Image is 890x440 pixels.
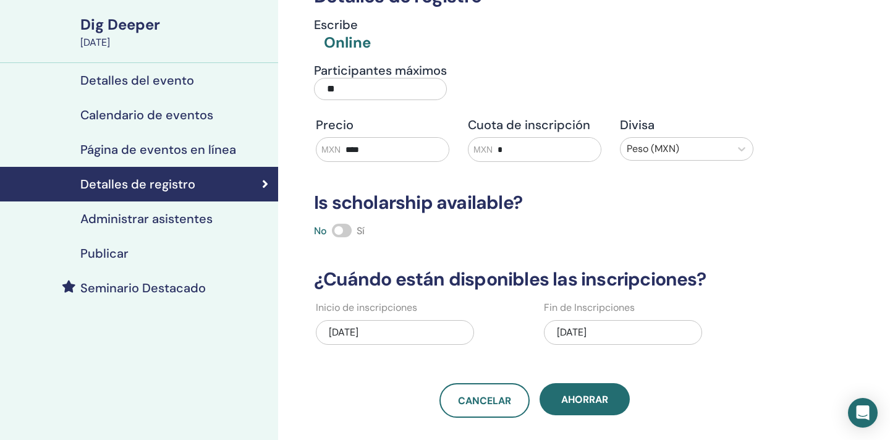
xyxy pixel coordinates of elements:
span: MXN [473,143,493,156]
span: Sí [357,224,365,237]
h3: ¿Cuándo están disponibles las inscripciones? [307,268,763,290]
h4: Escribe [314,17,371,32]
h4: Divisa [620,117,753,132]
h4: Página de eventos en línea [80,142,236,157]
h3: Is scholarship available? [307,192,763,214]
h4: Seminario Destacado [80,281,206,295]
h4: Administrar asistentes [80,211,213,226]
span: No [314,224,327,237]
h4: Calendario de eventos [80,108,213,122]
label: Fin de Inscripciones [544,300,635,315]
h4: Publicar [80,246,129,261]
div: Open Intercom Messenger [848,398,878,428]
button: Ahorrar [540,383,630,415]
h4: Cuota de inscripción [468,117,601,132]
label: Inicio de inscripciones [316,300,417,315]
h4: Detalles del evento [80,73,194,88]
h4: Participantes máximos [314,63,447,78]
div: Online [324,32,371,53]
h4: Precio [316,117,449,132]
div: [DATE] [316,320,474,345]
h4: Detalles de registro [80,177,195,192]
span: Cancelar [458,394,511,407]
span: MXN [321,143,341,156]
div: Dig Deeper [80,14,271,35]
a: Dig Deeper[DATE] [73,14,278,50]
a: Cancelar [439,383,530,418]
input: Participantes máximos [314,78,447,100]
div: [DATE] [544,320,702,345]
div: [DATE] [80,35,271,50]
span: Ahorrar [561,393,608,406]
